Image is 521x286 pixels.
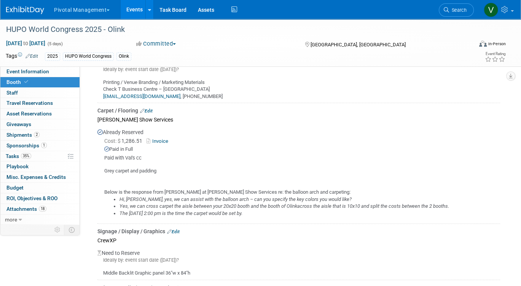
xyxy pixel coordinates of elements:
[0,130,80,140] a: Shipments2
[97,257,500,264] div: Ideally by: event start date ([DATE])?
[25,54,38,59] a: Edit
[6,195,57,201] span: ROI, Objectives & ROO
[22,40,29,46] span: to
[6,185,24,191] span: Budget
[479,41,487,47] img: Format-Inperson.png
[0,183,80,193] a: Budget
[0,109,80,119] a: Asset Reservations
[485,52,505,56] div: Event Rating
[0,141,80,151] a: Sponsorships1
[104,155,500,161] div: Paid with Val's cc
[484,3,498,17] img: Valerie Weld
[97,114,500,125] div: [PERSON_NAME] Show Services
[21,153,31,159] span: 35%
[439,3,474,17] a: Search
[140,108,153,114] a: Edit
[147,138,171,144] a: Invoice
[0,151,80,161] a: Tasks35%
[6,79,30,85] span: Booth
[97,55,500,100] div: Need to Reserve
[6,90,18,96] span: Staff
[0,119,80,130] a: Giveaways
[45,52,60,60] div: 2025
[0,172,80,182] a: Misc. Expenses & Credits
[6,163,29,169] span: Playbook
[0,161,80,172] a: Playbook
[104,138,121,144] span: Cost: $
[63,52,114,60] div: HUPO World Congress
[6,52,38,61] td: Tags
[97,107,500,114] div: Carpet / Flooring
[119,196,352,202] i: Hi, [PERSON_NAME], yes, we can assist with the balloon arch – can you specify the key colors you ...
[41,142,47,148] span: 1
[0,204,80,214] a: Attachments18
[116,52,131,60] div: Olink
[5,216,17,223] span: more
[97,125,500,217] div: Already Reserved
[6,68,49,74] span: Event Information
[97,161,500,217] div: Grey carpet and padding Below is the response from [PERSON_NAME] at [PERSON_NAME] Show Services r...
[0,98,80,108] a: Travel Reservations
[97,245,500,277] div: Need to Reserve
[432,40,506,51] div: Event Format
[0,193,80,204] a: ROI, Objectives & ROO
[119,210,242,216] i: The [DATE] 2:00 pm is the time the carpet would be set by.
[6,153,31,159] span: Tasks
[97,66,500,73] div: Ideally by: event start date ([DATE])?
[97,235,500,245] div: CrewXP
[6,121,31,127] span: Giveaways
[6,111,52,117] span: Asset Reservations
[64,225,80,235] td: Toggle Event Tabs
[104,138,145,144] span: 1,286.51
[6,206,46,212] span: Attachments
[0,215,80,225] a: more
[47,41,63,46] span: (5 days)
[134,40,179,48] button: Committed
[449,7,467,13] span: Search
[34,132,40,137] span: 2
[0,66,80,77] a: Event Information
[97,228,500,235] div: Signage / Display / Graphics
[6,174,66,180] span: Misc. Expenses & Credits
[311,42,406,47] span: [GEOGRAPHIC_DATA], [GEOGRAPHIC_DATA]
[488,41,506,47] div: In-Person
[24,80,28,84] i: Booth reservation complete
[97,264,500,277] div: Middle Backlit Graphic panel 36"w x 84"h
[97,73,500,100] div: Printing / Venue Branding / Marketing Materials Check T Business Centre – [GEOGRAPHIC_DATA] , [PH...
[0,77,80,87] a: Booth
[6,40,46,47] span: [DATE] [DATE]
[6,142,47,149] span: Sponsorships
[104,146,500,153] div: Paid in Full
[51,225,64,235] td: Personalize Event Tab Strip
[6,100,53,106] span: Travel Reservations
[39,206,46,212] span: 18
[6,6,44,14] img: ExhibitDay
[0,88,80,98] a: Staff
[103,93,180,99] a: [EMAIL_ADDRESS][DOMAIN_NAME]
[119,203,449,209] i: Yes, we can cross carpet the aisle between your 20x20 booth and the booth of Olinkacross the aisl...
[3,23,463,36] div: HUPO World Congress 2025 - Olink
[6,132,40,138] span: Shipments
[167,229,180,234] a: Edit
